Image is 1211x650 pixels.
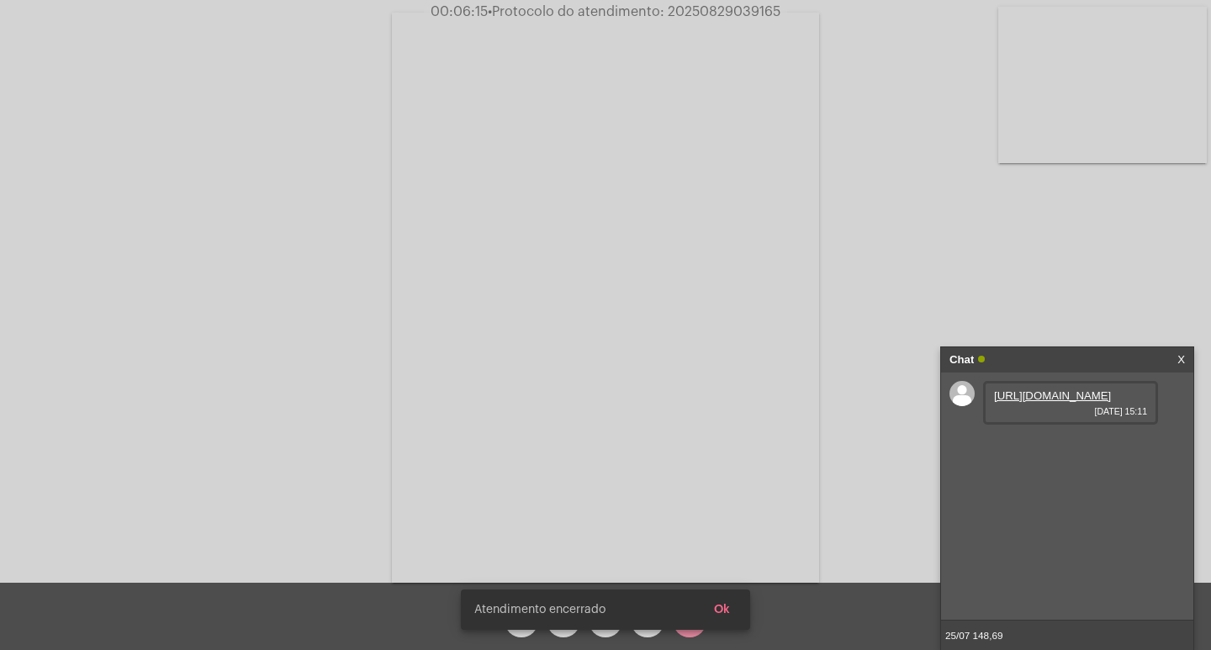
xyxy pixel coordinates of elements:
a: [URL][DOMAIN_NAME] [994,389,1111,402]
span: Protocolo do atendimento: 20250829039165 [488,5,780,18]
span: Online [978,356,985,362]
span: Atendimento encerrado [474,601,605,618]
span: [DATE] 15:11 [994,406,1147,416]
span: • [488,5,492,18]
input: Type a message [941,621,1193,650]
strong: Chat [949,347,974,373]
span: 00:06:15 [431,5,488,18]
a: X [1177,347,1185,373]
span: Ok [714,604,730,616]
